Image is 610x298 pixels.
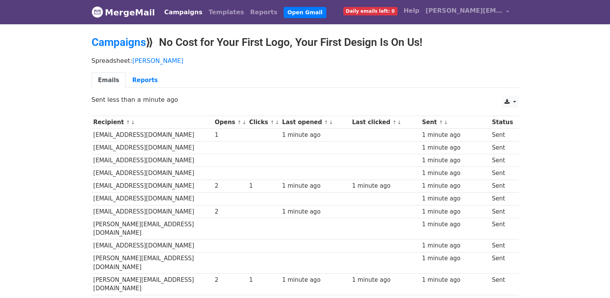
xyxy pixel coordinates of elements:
td: [EMAIL_ADDRESS][DOMAIN_NAME] [92,180,213,192]
div: 1 [249,182,279,190]
th: Last opened [280,116,350,129]
span: [PERSON_NAME][EMAIL_ADDRESS][DOMAIN_NAME] [426,6,503,15]
td: Sent [490,141,515,154]
a: Daily emails left: 0 [340,3,401,19]
div: 1 minute ago [422,143,488,152]
div: 1 minute ago [422,254,488,263]
a: Open Gmail [284,7,326,18]
a: ↑ [126,120,130,125]
div: 1 minute ago [282,207,348,216]
td: [EMAIL_ADDRESS][DOMAIN_NAME] [92,205,213,218]
a: [PERSON_NAME] [132,57,184,64]
a: ↑ [237,120,242,125]
div: 1 minute ago [422,131,488,140]
div: 1 minute ago [352,182,418,190]
th: Last clicked [350,116,420,129]
div: 1 minute ago [422,182,488,190]
th: Recipient [92,116,213,129]
td: [EMAIL_ADDRESS][DOMAIN_NAME] [92,239,213,252]
div: 1 minute ago [422,194,488,203]
td: [PERSON_NAME][EMAIL_ADDRESS][DOMAIN_NAME] [92,218,213,239]
a: Emails [92,72,126,88]
div: 1 minute ago [422,241,488,250]
div: 2 [215,182,246,190]
div: 1 minute ago [422,156,488,165]
a: Help [401,3,423,19]
a: ↓ [275,120,279,125]
div: 2 [215,207,246,216]
td: [PERSON_NAME][EMAIL_ADDRESS][DOMAIN_NAME] [92,274,213,295]
a: [PERSON_NAME][EMAIL_ADDRESS][DOMAIN_NAME] [423,3,513,21]
div: 1 minute ago [282,182,348,190]
img: MergeMail logo [92,6,103,18]
a: Reports [247,5,281,20]
a: Campaigns [92,36,146,49]
div: 1 [249,276,279,285]
div: 1 minute ago [282,131,348,140]
td: Sent [490,239,515,252]
div: 2 [215,276,246,285]
a: ↑ [324,120,328,125]
td: Sent [490,274,515,295]
a: ↑ [393,120,397,125]
th: Sent [420,116,490,129]
p: Sent less than a minute ago [92,96,519,104]
td: [EMAIL_ADDRESS][DOMAIN_NAME] [92,154,213,167]
a: Campaigns [161,5,206,20]
a: MergeMail [92,4,155,20]
td: [EMAIL_ADDRESS][DOMAIN_NAME] [92,141,213,154]
a: ↓ [131,120,135,125]
td: Sent [490,192,515,205]
div: 1 minute ago [422,169,488,178]
td: [EMAIL_ADDRESS][DOMAIN_NAME] [92,167,213,180]
a: ↑ [270,120,274,125]
a: Templates [206,5,247,20]
td: Sent [490,154,515,167]
th: Status [490,116,515,129]
td: Sent [490,218,515,239]
span: Daily emails left: 0 [343,7,398,15]
a: Reports [126,72,164,88]
h2: ⟫ No Cost for Your First Logo, Your First Design Is On Us! [92,36,519,49]
div: 1 minute ago [422,276,488,285]
td: Sent [490,167,515,180]
a: ↓ [397,120,401,125]
a: ↓ [329,120,333,125]
td: Sent [490,252,515,274]
a: ↓ [444,120,448,125]
p: Spreadsheet: [92,57,519,65]
a: ↓ [242,120,246,125]
a: ↑ [439,120,443,125]
td: [PERSON_NAME][EMAIL_ADDRESS][DOMAIN_NAME] [92,252,213,274]
td: Sent [490,180,515,192]
td: Sent [490,129,515,141]
th: Opens [213,116,247,129]
td: Sent [490,205,515,218]
div: 1 minute ago [422,220,488,229]
td: [EMAIL_ADDRESS][DOMAIN_NAME] [92,129,213,141]
td: [EMAIL_ADDRESS][DOMAIN_NAME] [92,192,213,205]
div: 1 [215,131,246,140]
div: 1 minute ago [282,276,348,285]
th: Clicks [247,116,280,129]
div: 1 minute ago [422,207,488,216]
div: 1 minute ago [352,276,418,285]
